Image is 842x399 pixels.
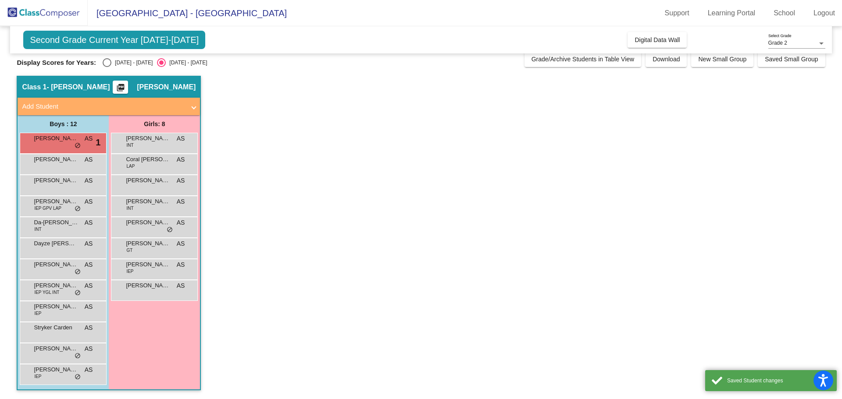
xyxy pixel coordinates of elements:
[18,115,109,133] div: Boys : 12
[34,239,78,248] span: Dayze [PERSON_NAME]
[34,218,78,227] span: Da-[PERSON_NAME]
[34,289,59,296] span: IEP YGL INT
[34,365,78,374] span: [PERSON_NAME]
[658,6,696,20] a: Support
[767,6,802,20] a: School
[34,134,78,143] span: [PERSON_NAME]
[34,310,41,317] span: IEP
[126,142,133,148] span: INT
[34,344,78,353] span: [PERSON_NAME]
[103,58,207,67] mat-radio-group: Select an option
[166,59,207,67] div: [DATE] - [DATE]
[34,302,78,311] span: [PERSON_NAME]
[532,56,635,63] span: Grade/Archive Students in Table View
[646,51,687,67] button: Download
[115,83,126,95] mat-icon: picture_as_pdf
[85,218,93,227] span: AS
[34,323,78,332] span: Stryker Carden
[635,36,680,43] span: Digital Data Wall
[126,134,170,143] span: [PERSON_NAME]
[727,377,830,385] div: Saved Student changes
[691,51,753,67] button: New Small Group
[34,205,61,212] span: IEP GPV LAP
[85,281,93,290] span: AS
[177,155,185,164] span: AS
[126,155,170,164] span: Coral [PERSON_NAME]
[34,281,78,290] span: [PERSON_NAME]
[701,6,763,20] a: Learning Portal
[34,176,78,185] span: [PERSON_NAME]
[85,134,93,143] span: AS
[85,239,93,248] span: AS
[653,56,680,63] span: Download
[126,163,135,169] span: LAP
[113,81,128,94] button: Print Students Details
[177,239,185,248] span: AS
[698,56,746,63] span: New Small Group
[75,205,81,212] span: do_not_disturb_alt
[85,323,93,332] span: AS
[126,247,132,254] span: GT
[23,31,205,49] span: Second Grade Current Year [DATE]-[DATE]
[34,226,41,233] span: INT
[177,218,185,227] span: AS
[126,239,170,248] span: [PERSON_NAME]
[177,176,185,185] span: AS
[22,83,46,92] span: Class 1
[96,136,100,149] span: 1
[126,260,170,269] span: [PERSON_NAME]
[75,374,81,381] span: do_not_disturb_alt
[126,218,170,227] span: [PERSON_NAME]
[177,281,185,290] span: AS
[177,134,185,143] span: AS
[75,353,81,360] span: do_not_disturb_alt
[88,6,287,20] span: [GEOGRAPHIC_DATA] - [GEOGRAPHIC_DATA]
[85,155,93,164] span: AS
[75,290,81,297] span: do_not_disturb_alt
[85,197,93,206] span: AS
[768,40,787,46] span: Grade 2
[126,268,133,275] span: IEP
[34,260,78,269] span: [PERSON_NAME]'[PERSON_NAME]
[628,32,687,48] button: Digital Data Wall
[126,197,170,206] span: [PERSON_NAME]
[18,98,200,115] mat-expansion-panel-header: Add Student
[111,59,153,67] div: [DATE] - [DATE]
[758,51,825,67] button: Saved Small Group
[177,197,185,206] span: AS
[524,51,642,67] button: Grade/Archive Students in Table View
[34,197,78,206] span: [PERSON_NAME]
[137,83,196,92] span: [PERSON_NAME]
[126,176,170,185] span: [PERSON_NAME]
[85,344,93,353] span: AS
[75,142,81,149] span: do_not_disturb_alt
[34,155,78,164] span: [PERSON_NAME]
[75,268,81,275] span: do_not_disturb_alt
[126,205,133,212] span: INT
[109,115,200,133] div: Girls: 8
[85,302,93,311] span: AS
[17,59,96,67] span: Display Scores for Years:
[34,373,41,380] span: IEP
[85,365,93,374] span: AS
[765,56,818,63] span: Saved Small Group
[167,226,173,233] span: do_not_disturb_alt
[22,102,185,112] mat-panel-title: Add Student
[46,83,110,92] span: - [PERSON_NAME]
[85,260,93,269] span: AS
[126,281,170,290] span: [PERSON_NAME]
[806,6,842,20] a: Logout
[177,260,185,269] span: AS
[85,176,93,185] span: AS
